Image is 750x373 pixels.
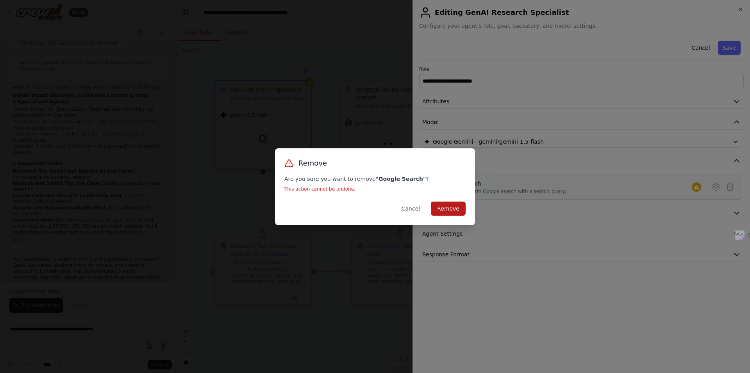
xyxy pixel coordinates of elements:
p: Are you sure you want to remove ? [284,175,466,183]
strong: " Google Search " [376,176,426,182]
p: This action cannot be undone. [284,186,466,192]
button: Remove [431,202,466,216]
h3: Remove [298,158,327,169]
button: Cancel [395,202,426,216]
